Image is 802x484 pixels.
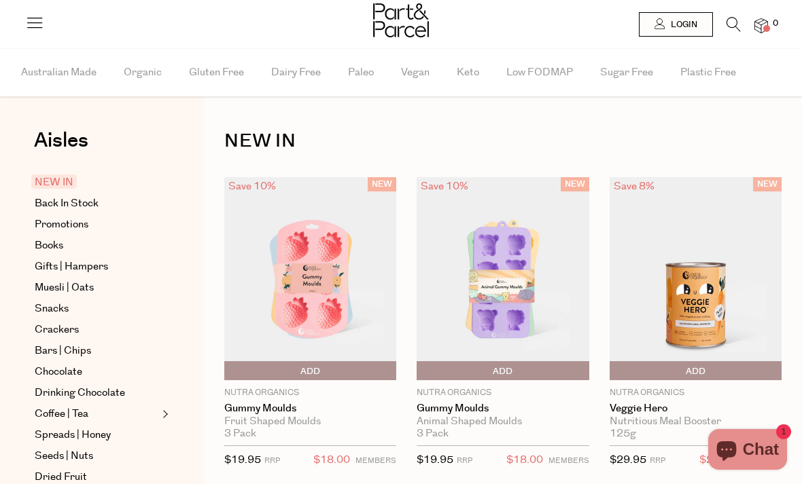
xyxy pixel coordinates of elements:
[35,217,158,233] a: Promotions
[224,453,261,467] span: $19.95
[704,429,791,473] inbox-online-store-chat: Shopify online store chat
[610,453,646,467] span: $29.95
[35,427,111,443] span: Spreads | Honey
[35,238,63,254] span: Books
[373,3,429,37] img: Part&Parcel
[348,49,374,96] span: Paleo
[35,259,108,275] span: Gifts | Hampers
[34,130,88,164] a: Aisles
[417,177,589,380] img: Gummy Moulds
[35,301,69,317] span: Snacks
[610,177,782,380] img: Veggie Hero
[457,49,479,96] span: Keto
[506,451,543,469] span: $18.00
[35,427,158,443] a: Spreads | Honey
[264,455,280,466] small: RRP
[610,387,782,399] p: Nutra Organics
[35,196,99,212] span: Back In Stock
[754,18,768,33] a: 0
[35,217,88,233] span: Promotions
[224,428,256,440] span: 3 Pack
[35,448,93,464] span: Seeds | Nuts
[35,238,158,254] a: Books
[561,177,589,191] span: NEW
[35,280,94,296] span: Muesli | Oats
[417,453,453,467] span: $19.95
[35,448,158,464] a: Seeds | Nuts
[417,361,589,380] button: Add To Parcel
[35,322,158,338] a: Crackers
[313,451,350,469] span: $18.00
[417,428,449,440] span: 3 Pack
[650,455,665,466] small: RRP
[35,259,158,275] a: Gifts | Hampers
[680,49,736,96] span: Plastic Free
[610,415,782,428] div: Nutritious Meal Booster
[35,322,79,338] span: Crackers
[600,49,653,96] span: Sugar Free
[271,49,321,96] span: Dairy Free
[355,455,396,466] small: MEMBERS
[224,177,396,380] img: Gummy Moulds
[610,403,782,415] a: Veggie Hero
[699,451,735,469] span: $27.50
[159,406,169,422] button: Expand/Collapse Coffee | Tea
[224,126,782,157] h1: NEW IN
[639,12,713,37] a: Login
[667,19,697,31] span: Login
[368,177,396,191] span: NEW
[753,177,782,191] span: NEW
[769,18,782,30] span: 0
[610,428,636,440] span: 125g
[124,49,162,96] span: Organic
[35,385,125,401] span: Drinking Chocolate
[224,403,396,415] a: Gummy Moulds
[224,177,280,196] div: Save 10%
[224,415,396,428] div: Fruit Shaped Moulds
[31,174,77,189] span: NEW IN
[610,177,659,196] div: Save 8%
[401,49,430,96] span: Vegan
[189,49,244,96] span: Gluten Free
[224,387,396,399] p: Nutra Organics
[417,387,589,399] p: Nutra Organics
[35,385,158,401] a: Drinking Chocolate
[506,49,573,96] span: Low FODMAP
[417,403,589,415] a: Gummy Moulds
[35,343,91,359] span: Bars | Chips
[35,406,88,422] span: Coffee | Tea
[35,174,158,191] a: NEW IN
[548,455,589,466] small: MEMBERS
[34,126,88,155] span: Aisles
[610,361,782,380] button: Add To Parcel
[21,49,97,96] span: Australian Made
[417,415,589,428] div: Animal Shaped Moulds
[457,455,472,466] small: RRP
[224,361,396,380] button: Add To Parcel
[35,196,158,212] a: Back In Stock
[417,177,472,196] div: Save 10%
[35,364,82,380] span: Chocolate
[35,406,158,422] a: Coffee | Tea
[35,364,158,380] a: Chocolate
[35,343,158,359] a: Bars | Chips
[35,280,158,296] a: Muesli | Oats
[35,301,158,317] a: Snacks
